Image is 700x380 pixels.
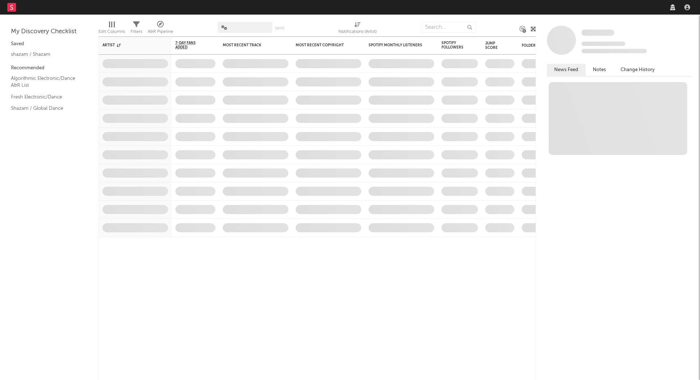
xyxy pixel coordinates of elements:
[296,43,350,47] div: Most Recent Copyright
[582,29,614,36] a: Some Artist
[338,18,377,39] div: Notifications (Artist)
[11,64,87,73] div: Recommended
[98,27,125,36] div: Edit Columns
[485,41,503,50] div: Jump Score
[442,41,467,50] div: Spotify Followers
[369,43,423,47] div: Spotify Monthly Listeners
[131,18,142,39] div: Filters
[131,27,142,36] div: Filters
[148,18,173,39] div: A&R Pipeline
[11,93,80,101] a: Fresh Electronic/Dance
[11,74,80,89] a: Algorithmic Electronic/Dance A&R List
[223,43,277,47] div: Most Recent Track
[102,43,157,47] div: Artist
[586,64,613,76] button: Notes
[582,49,647,53] span: 0 fans last week
[338,27,377,36] div: Notifications (Artist)
[547,64,586,76] button: News Feed
[11,104,80,112] a: Shazam / Global Dance
[421,22,476,33] input: Search...
[522,43,576,48] div: Folders
[582,30,614,36] span: Some Artist
[148,27,173,36] div: A&R Pipeline
[11,40,87,49] div: Saved
[11,50,80,58] a: shazam / Shazam
[11,27,87,36] div: My Discovery Checklist
[613,64,662,76] button: Change History
[175,41,205,50] span: 7-Day Fans Added
[275,26,284,30] button: Save
[98,18,125,39] div: Edit Columns
[582,42,625,46] span: Tracking Since: [DATE]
